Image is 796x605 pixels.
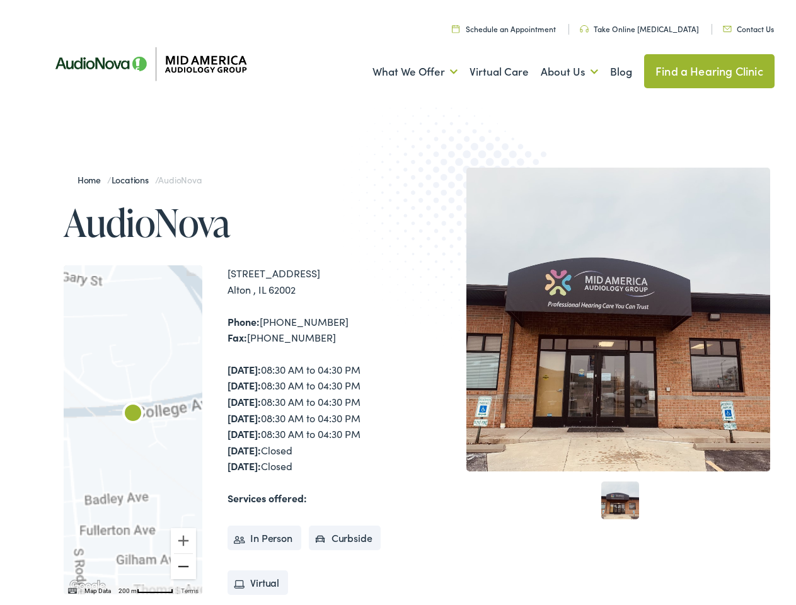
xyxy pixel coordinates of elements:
[723,20,774,30] a: Contact Us
[228,522,301,547] li: In Person
[115,582,177,591] button: Map Scale: 200 m per 54 pixels
[118,396,148,426] div: AudioNova
[723,22,732,28] img: utility icon
[228,487,307,501] strong: Services offered:
[228,567,288,592] li: Virtual
[601,478,639,516] a: 1
[452,21,459,29] img: utility icon
[644,50,775,84] a: Find a Hearing Clinic
[580,21,589,29] img: utility icon
[78,170,107,182] a: Home
[228,326,247,340] strong: Fax:
[158,170,201,182] span: AudioNova
[309,522,381,547] li: Curbside
[67,574,108,591] img: Google
[228,359,261,372] strong: [DATE]:
[228,311,260,325] strong: Phone:
[541,45,598,91] a: About Us
[610,45,632,91] a: Blog
[372,45,458,91] a: What We Offer
[470,45,529,91] a: Virtual Care
[228,358,403,471] div: 08:30 AM to 04:30 PM 08:30 AM to 04:30 PM 08:30 AM to 04:30 PM 08:30 AM to 04:30 PM 08:30 AM to 0...
[228,391,261,405] strong: [DATE]:
[171,524,196,550] button: Zoom in
[580,20,699,30] a: Take Online [MEDICAL_DATA]
[112,170,155,182] a: Locations
[228,374,261,388] strong: [DATE]:
[78,170,202,182] span: / /
[228,455,261,469] strong: [DATE]:
[64,198,403,239] h1: AudioNova
[68,583,77,592] button: Keyboard shortcuts
[228,407,261,421] strong: [DATE]:
[228,262,403,294] div: [STREET_ADDRESS] Alton , IL 62002
[452,20,556,30] a: Schedule an Appointment
[228,439,261,453] strong: [DATE]:
[181,584,199,591] a: Terms (opens in new tab)
[228,423,261,437] strong: [DATE]:
[228,310,403,342] div: [PHONE_NUMBER] [PHONE_NUMBER]
[67,574,108,591] a: Open this area in Google Maps (opens a new window)
[171,550,196,575] button: Zoom out
[118,584,137,591] span: 200 m
[84,583,111,592] button: Map Data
